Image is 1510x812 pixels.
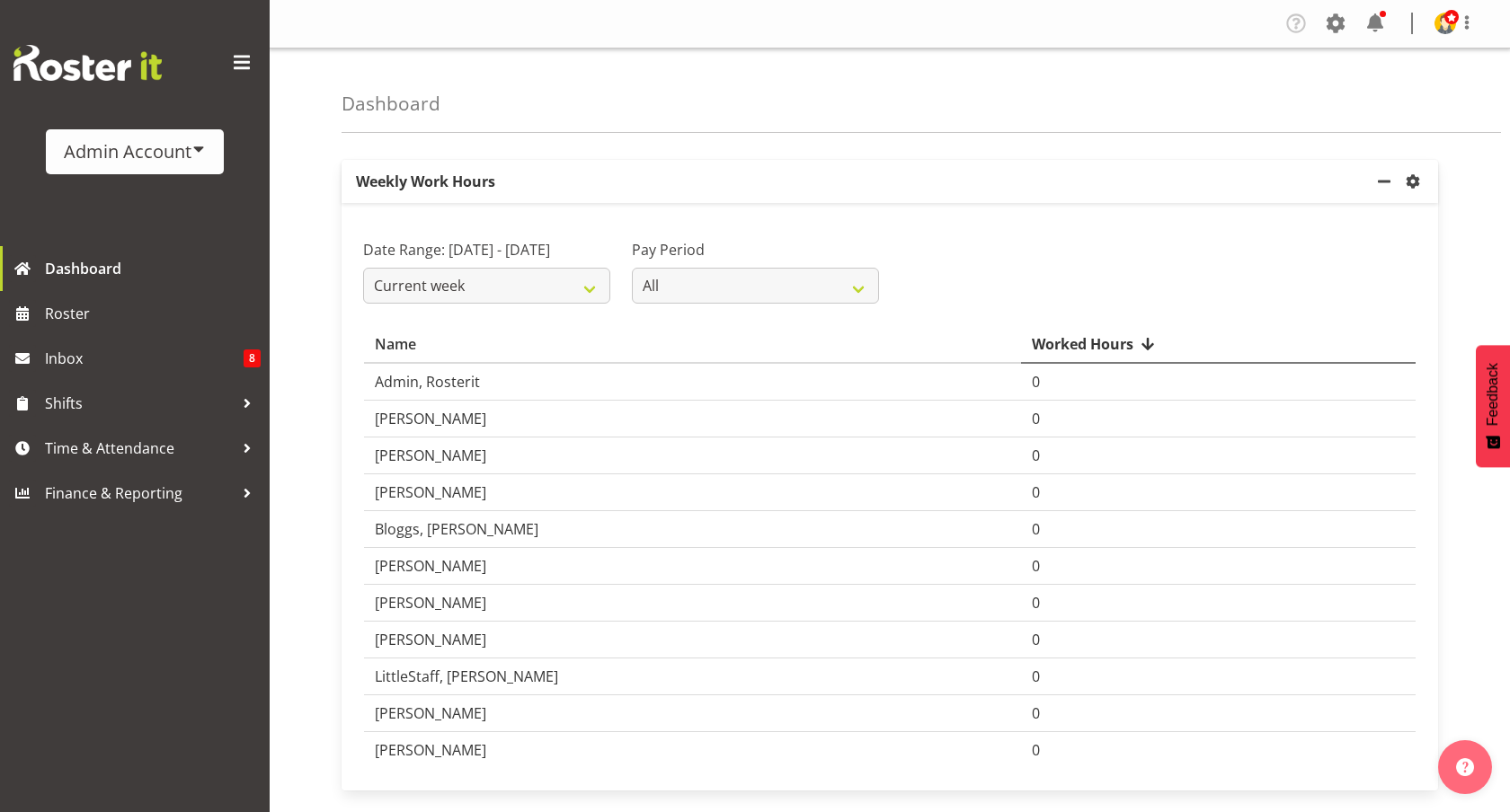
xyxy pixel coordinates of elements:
img: Rosterit website logo [13,45,162,81]
span: 8 [244,349,261,367]
span: Inbox [45,345,244,372]
label: Pay Period [632,239,879,260]
span: 0 [1032,593,1040,613]
span: 0 [1032,740,1040,760]
a: settings [1402,171,1431,192]
span: 0 [1032,703,1040,723]
label: Date Range: [DATE] - [DATE] [363,239,610,260]
span: Finance & Reporting [45,480,234,507]
td: [PERSON_NAME] [364,585,1021,622]
span: Feedback [1485,363,1501,426]
td: [PERSON_NAME] [364,695,1021,732]
span: 0 [1032,372,1040,392]
a: minimize [1373,160,1402,203]
td: [PERSON_NAME] [364,732,1021,768]
img: admin-rosteritf9cbda91fdf824d97c9d6345b1f660ea.png [1434,13,1456,34]
td: [PERSON_NAME] [364,474,1021,511]
td: [PERSON_NAME] [364,622,1021,658]
span: Dashboard [45,255,261,282]
span: Roster [45,300,261,327]
span: 0 [1032,482,1040,502]
span: 0 [1032,519,1040,539]
h4: Dashboard [342,93,440,114]
td: LittleStaff, [PERSON_NAME] [364,658,1021,695]
td: [PERSON_NAME] [364,437,1021,474]
span: 0 [1032,446,1040,465]
td: [PERSON_NAME] [364,401,1021,437]
p: Weekly Work Hours [342,160,1373,203]
div: Admin Account [64,138,206,165]
td: [PERSON_NAME] [364,548,1021,585]
img: help-xxl-2.png [1456,758,1474,776]
td: Bloggs, [PERSON_NAME] [364,511,1021,548]
span: 0 [1032,666,1040,686]
span: Shifts [45,390,234,417]
span: Name [375,333,416,355]
span: 0 [1032,409,1040,428]
span: 0 [1032,556,1040,576]
span: 0 [1032,630,1040,649]
span: Time & Attendance [45,435,234,462]
span: Worked Hours [1032,333,1133,355]
button: Feedback - Show survey [1476,345,1510,467]
td: Admin, Rosterit [364,364,1021,401]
